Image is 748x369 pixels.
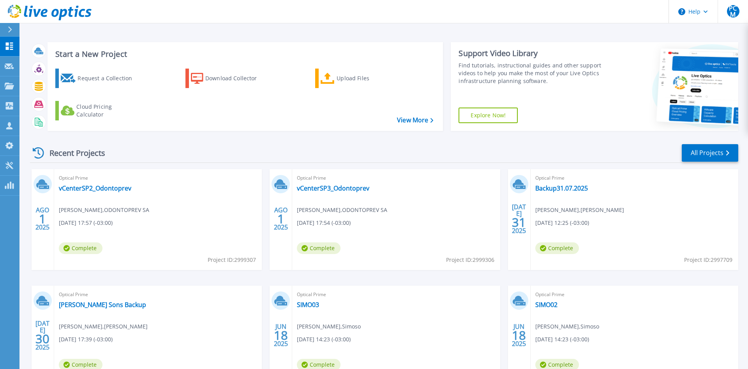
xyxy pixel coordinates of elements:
div: Cloud Pricing Calculator [76,103,139,118]
a: Explore Now! [459,108,518,123]
span: 18 [274,332,288,339]
a: vCenterSP2_Odontoprev [59,184,131,192]
div: Recent Projects [30,143,116,162]
a: Request a Collection [55,69,142,88]
a: SIMO02 [535,301,557,309]
div: Download Collector [205,71,268,86]
a: View More [397,117,433,124]
span: Complete [535,242,579,254]
span: [PERSON_NAME] , [PERSON_NAME] [59,322,148,331]
a: Backup31.07.2025 [535,184,588,192]
div: JUN 2025 [273,321,288,350]
span: [DATE] 14:23 (-03:00) [535,335,589,344]
div: [DATE] 2025 [512,205,526,233]
span: Optical Prime [59,174,257,182]
span: Optical Prime [535,290,734,299]
span: Optical Prime [535,174,734,182]
div: Request a Collection [78,71,140,86]
span: 31 [512,219,526,226]
span: Project ID: 2999307 [208,256,256,264]
div: Find tutorials, instructional guides and other support videos to help you make the most of your L... [459,62,605,85]
span: Project ID: 2997709 [684,256,732,264]
span: 1 [277,215,284,222]
span: PCM [727,5,739,18]
span: [PERSON_NAME] , ODONTOPREV SA [59,206,149,214]
span: 30 [35,335,49,342]
span: 1 [39,215,46,222]
a: SIMO03 [297,301,319,309]
span: [DATE] 17:39 (-03:00) [59,335,113,344]
span: Optical Prime [59,290,257,299]
span: [PERSON_NAME] , Simoso [535,322,599,331]
a: Download Collector [185,69,272,88]
span: Project ID: 2999306 [446,256,494,264]
a: Upload Files [315,69,402,88]
span: [PERSON_NAME] , [PERSON_NAME] [535,206,624,214]
span: [DATE] 14:23 (-03:00) [297,335,351,344]
a: [PERSON_NAME] Sons Backup [59,301,146,309]
div: Support Video Library [459,48,605,58]
div: JUN 2025 [512,321,526,350]
a: vCenterSP3_Odontoprev [297,184,369,192]
span: Complete [297,242,340,254]
div: Upload Files [337,71,399,86]
div: AGO 2025 [273,205,288,233]
span: Optical Prime [297,290,495,299]
div: AGO 2025 [35,205,50,233]
span: Optical Prime [297,174,495,182]
span: [DATE] 12:25 (-03:00) [535,219,589,227]
span: Complete [59,242,102,254]
span: 18 [512,332,526,339]
a: Cloud Pricing Calculator [55,101,142,120]
span: [DATE] 17:54 (-03:00) [297,219,351,227]
span: [DATE] 17:57 (-03:00) [59,219,113,227]
div: [DATE] 2025 [35,321,50,350]
span: [PERSON_NAME] , ODONTOPREV SA [297,206,387,214]
a: All Projects [682,144,738,162]
h3: Start a New Project [55,50,433,58]
span: [PERSON_NAME] , Simoso [297,322,361,331]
